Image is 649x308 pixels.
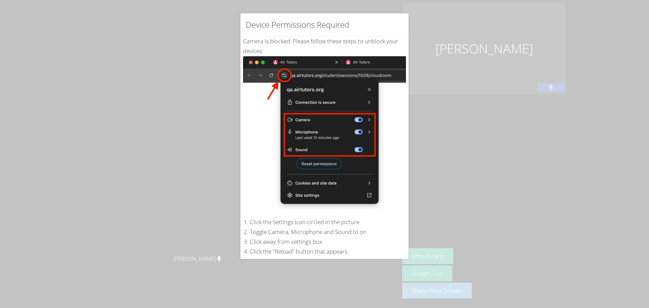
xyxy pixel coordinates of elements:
[250,247,406,257] li: Click the "Reload" button that appears
[250,227,406,237] li: Toggle Camera, Microphone and Sound to on
[246,19,349,31] h2: Device Permissions Required
[243,56,406,209] img: Cloud Room Debug
[250,237,406,247] li: Click away from settings box
[250,217,406,227] li: Click the Settings Icon circled in the picture
[243,37,406,291] div: Camera is blocked . Please follow these steps to unblock your devices:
